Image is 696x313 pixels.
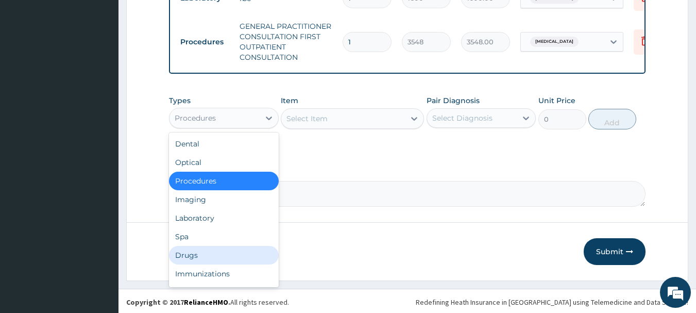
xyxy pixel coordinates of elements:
[169,172,279,190] div: Procedures
[169,209,279,227] div: Laboratory
[286,113,328,124] div: Select Item
[169,246,279,265] div: Drugs
[184,298,228,307] a: RelianceHMO
[169,190,279,209] div: Imaging
[19,52,42,77] img: d_794563401_company_1708531726252_794563401
[530,37,579,47] span: [MEDICAL_DATA]
[5,206,196,242] textarea: Type your message and hit 'Enter'
[60,92,142,196] span: We're online!
[54,58,173,71] div: Chat with us now
[234,16,337,68] td: GENERAL PRACTITIONER CONSULTATION FIRST OUTPATIENT CONSULTATION
[169,167,646,175] label: Comment
[584,238,646,265] button: Submit
[169,153,279,172] div: Optical
[126,298,230,307] strong: Copyright © 2017 .
[281,95,298,106] label: Item
[169,96,191,105] label: Types
[175,32,234,52] td: Procedures
[175,113,216,123] div: Procedures
[432,113,493,123] div: Select Diagnosis
[416,297,688,307] div: Redefining Heath Insurance in [GEOGRAPHIC_DATA] using Telemedicine and Data Science!
[169,283,279,302] div: Others
[538,95,575,106] label: Unit Price
[169,135,279,153] div: Dental
[169,5,194,30] div: Minimize live chat window
[427,95,480,106] label: Pair Diagnosis
[169,227,279,246] div: Spa
[588,109,636,129] button: Add
[169,265,279,283] div: Immunizations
